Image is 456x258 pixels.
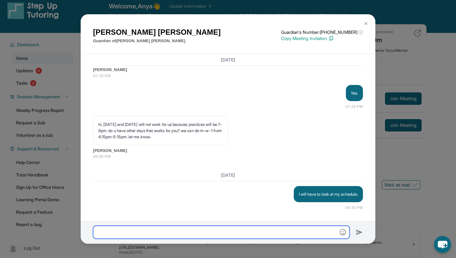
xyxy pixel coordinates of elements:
span: 09:05 PM [93,153,363,160]
p: I will have to look at my schedule. [299,191,358,197]
p: Yes. [351,90,358,96]
span: 04:30 PM [345,205,363,211]
img: Emoji [340,229,346,235]
p: Guardian of [PERSON_NAME] [PERSON_NAME] [93,38,221,44]
span: 07:10 PM [93,73,363,79]
h3: [DATE] [93,57,363,63]
span: ⓘ [359,29,363,35]
p: Guardian's Number: [PHONE_NUMBER] [281,29,363,35]
img: Close Icon [364,21,369,26]
span: [PERSON_NAME] [93,148,363,154]
button: chat-button [434,236,451,253]
span: [PERSON_NAME] [93,67,363,73]
h1: [PERSON_NAME] [PERSON_NAME] [93,27,221,38]
h3: [DATE] [93,172,363,178]
span: 07:10 PM [345,104,363,110]
img: Send icon [356,229,363,236]
img: Copy Icon [328,36,334,41]
p: Copy Meeting Invitation [281,35,363,42]
p: hi, [DATE] and [DATE] will not work for us because practices will be 7-8pm. do u have other days ... [98,121,223,140]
